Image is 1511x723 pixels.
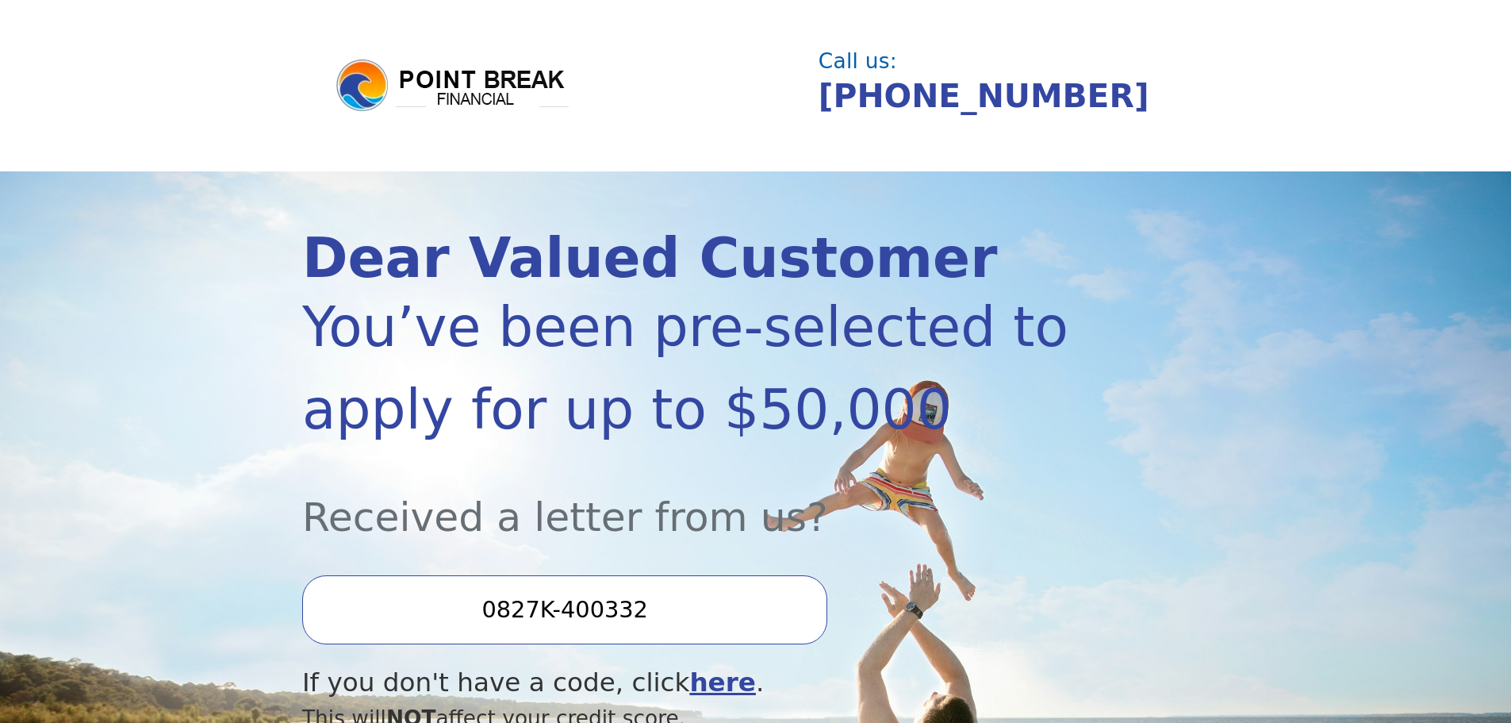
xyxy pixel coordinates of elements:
[819,51,1196,71] div: Call us:
[334,57,572,114] img: logo.png
[302,231,1073,286] div: Dear Valued Customer
[302,286,1073,451] div: You’ve been pre-selected to apply for up to $50,000
[302,575,827,644] input: Enter your Offer Code:
[819,77,1149,115] a: [PHONE_NUMBER]
[689,667,756,698] a: here
[302,451,1073,547] div: Received a letter from us?
[302,663,1073,702] div: If you don't have a code, click .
